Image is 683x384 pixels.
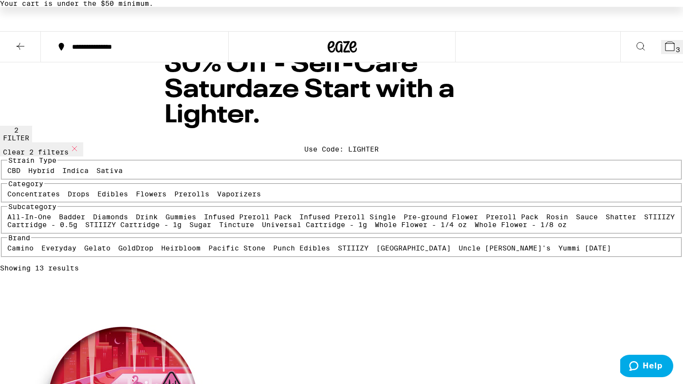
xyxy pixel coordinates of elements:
[459,244,551,252] label: Uncle [PERSON_NAME]'s
[7,180,44,188] legend: Category
[208,244,265,252] label: Pacific Stone
[486,213,538,221] label: Preroll Pack
[299,213,396,221] label: Infused Preroll Single
[28,167,55,174] label: Hybrid
[676,46,680,54] span: 3
[219,221,254,229] label: Tincture
[59,213,85,221] label: Badder
[7,213,675,229] label: STIIIZY Cartridge - 0.5g
[558,244,611,252] label: Yummi [DATE]
[546,213,568,221] label: Rosin
[7,203,57,211] legend: Subcategory
[189,221,211,229] label: Sugar
[68,190,90,198] label: Drops
[217,190,261,198] label: Vaporizers
[93,213,128,221] label: Diamonds
[404,213,478,221] label: Pre-ground Flower
[475,221,567,229] label: Whole Flower - 1/8 oz
[606,213,636,221] label: Shatter
[136,213,158,221] label: Drink
[620,355,673,379] iframe: Opens a widget where you can find more information
[174,190,209,198] label: Prerolls
[304,145,379,153] div: Use Code: LIGHTER
[136,190,166,198] label: Flowers
[204,213,292,221] label: Infused Preroll Pack
[84,244,111,252] label: Gelato
[118,244,153,252] label: GoldDrop
[576,213,598,221] label: Sauce
[161,244,201,252] label: Heirbloom
[262,221,367,229] label: Universal Cartridge - 1g
[7,190,60,198] label: Concentrates
[7,234,31,242] legend: Brand
[165,52,519,128] h1: 30% Off - Self-Care Saturdaze Start with a Lighter.
[7,156,57,164] legend: Strain Type
[338,244,369,252] label: STIIIZY
[7,244,34,252] label: Camino
[85,221,182,229] label: STIIIZY Cartridge - 1g
[7,167,20,174] label: CBD
[375,221,467,229] label: Whole Flower - 1/4 oz
[41,244,76,252] label: Everyday
[376,244,451,252] label: [GEOGRAPHIC_DATA]
[97,190,128,198] label: Edibles
[96,167,123,174] label: Sativa
[7,213,51,221] label: All-In-One
[166,213,196,221] label: Gummies
[3,126,29,134] div: 2
[62,167,89,174] label: Indica
[661,40,683,54] button: 3
[273,244,330,252] label: Punch Edibles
